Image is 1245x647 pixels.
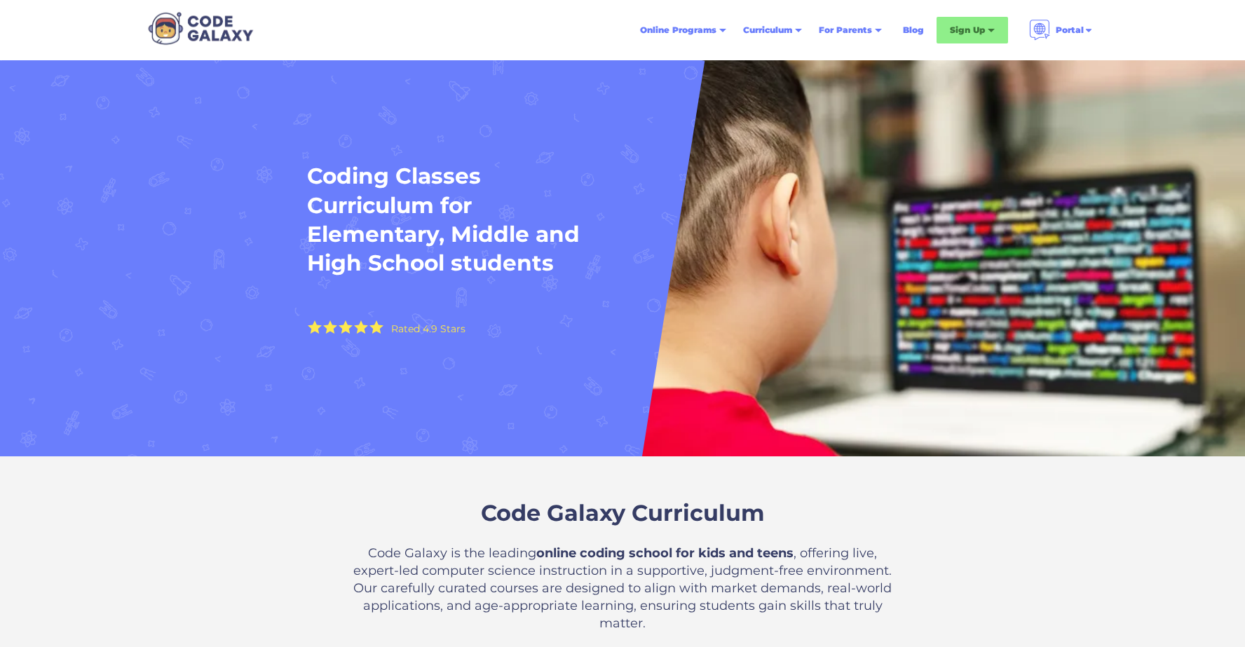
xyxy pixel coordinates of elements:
[308,320,322,334] img: Yellow Star - the Code Galaxy
[536,545,794,561] strong: online coding school for kids and teens
[339,320,353,334] img: Yellow Star - the Code Galaxy
[632,18,735,43] div: Online Programs
[640,23,716,37] div: Online Programs
[810,18,890,43] div: For Parents
[894,18,932,43] a: Blog
[391,324,465,334] div: Rated 4.9 Stars
[1021,14,1102,46] div: Portal
[1056,23,1084,37] div: Portal
[307,162,587,278] h1: Coding Classes Curriculum for Elementary, Middle and High School students
[937,17,1008,43] div: Sign Up
[743,23,792,37] div: Curriculum
[354,320,368,334] img: Yellow Star - the Code Galaxy
[323,320,337,334] img: Yellow Star - the Code Galaxy
[369,320,383,334] img: Yellow Star - the Code Galaxy
[950,23,985,37] div: Sign Up
[735,18,810,43] div: Curriculum
[819,23,872,37] div: For Parents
